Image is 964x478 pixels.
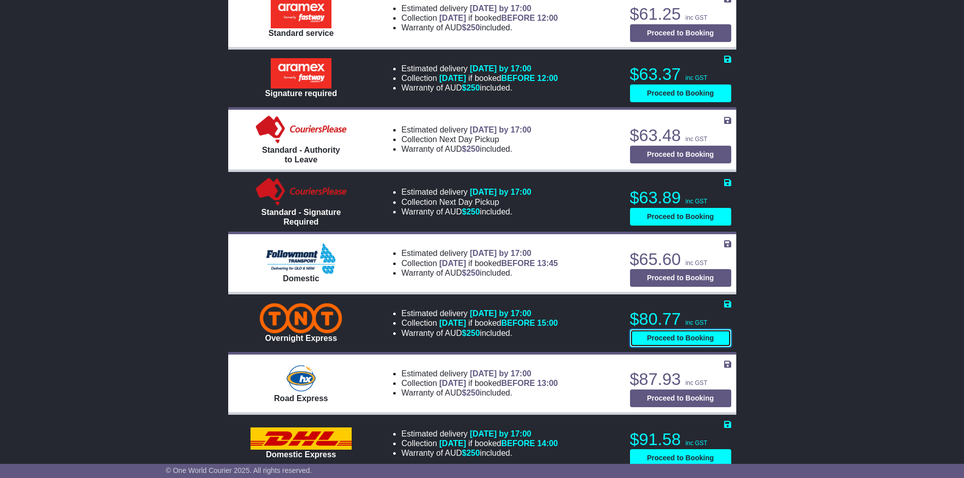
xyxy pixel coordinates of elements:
[470,249,531,257] span: [DATE] by 17:00
[401,248,558,258] li: Estimated delivery
[467,449,480,457] span: 250
[401,369,558,378] li: Estimated delivery
[401,125,531,135] li: Estimated delivery
[401,13,558,23] li: Collection
[401,439,558,448] li: Collection
[439,319,558,327] span: if booked
[630,369,731,389] p: $87.93
[686,74,707,81] span: inc GST
[260,303,342,333] img: TNT Domestic: Overnight Express
[630,188,731,208] p: $63.89
[439,319,466,327] span: [DATE]
[439,439,558,448] span: if booked
[266,450,337,459] span: Domestic Express
[439,259,558,268] span: if booked
[630,389,731,407] button: Proceed to Booking
[501,319,535,327] span: BEFORE
[265,334,337,342] span: Overnight Express
[254,177,349,207] img: Couriers Please: Standard - Signature Required
[401,187,531,197] li: Estimated delivery
[686,14,707,21] span: inc GST
[630,24,731,42] button: Proceed to Booking
[401,144,531,154] li: Warranty of AUD included.
[401,318,558,328] li: Collection
[630,329,731,347] button: Proceed to Booking
[262,146,340,164] span: Standard - Authority to Leave
[537,259,558,268] span: 13:45
[467,145,480,153] span: 250
[686,319,707,326] span: inc GST
[462,83,480,92] span: $
[261,208,341,226] span: Standard - Signature Required
[630,249,731,270] p: $65.60
[630,309,731,329] p: $80.77
[266,243,336,274] img: Followmont Transport: Domestic
[462,329,480,337] span: $
[686,440,707,447] span: inc GST
[401,207,531,216] li: Warranty of AUD included.
[501,14,535,22] span: BEFORE
[401,388,558,398] li: Warranty of AUD included.
[254,115,349,145] img: Couriers Please: Standard - Authority to Leave
[467,329,480,337] span: 250
[537,319,558,327] span: 15:00
[439,135,499,144] span: Next Day Pickup
[284,363,318,394] img: Hunter Express: Road Express
[274,394,328,403] span: Road Express
[439,259,466,268] span: [DATE]
[401,268,558,278] li: Warranty of AUD included.
[537,439,558,448] span: 14:00
[467,83,480,92] span: 250
[401,378,558,388] li: Collection
[401,135,531,144] li: Collection
[470,188,531,196] span: [DATE] by 17:00
[265,89,337,98] span: Signature required
[401,258,558,268] li: Collection
[470,4,531,13] span: [DATE] by 17:00
[686,259,707,267] span: inc GST
[439,14,466,22] span: [DATE]
[401,197,531,207] li: Collection
[401,328,558,338] li: Warranty of AUD included.
[467,23,480,32] span: 250
[462,269,480,277] span: $
[470,429,531,438] span: [DATE] by 17:00
[501,74,535,82] span: BEFORE
[470,309,531,318] span: [DATE] by 17:00
[439,198,499,206] span: Next Day Pickup
[470,369,531,378] span: [DATE] by 17:00
[250,427,352,450] img: DHL: Domestic Express
[470,125,531,134] span: [DATE] by 17:00
[537,74,558,82] span: 12:00
[630,429,731,450] p: $91.58
[630,64,731,84] p: $63.37
[630,84,731,102] button: Proceed to Booking
[462,449,480,457] span: $
[467,207,480,216] span: 250
[630,208,731,226] button: Proceed to Booking
[439,379,466,387] span: [DATE]
[401,309,558,318] li: Estimated delivery
[462,207,480,216] span: $
[401,4,558,13] li: Estimated delivery
[462,388,480,397] span: $
[686,136,707,143] span: inc GST
[166,466,312,474] span: © One World Courier 2025. All rights reserved.
[439,439,466,448] span: [DATE]
[401,23,558,32] li: Warranty of AUD included.
[283,274,319,283] span: Domestic
[630,125,731,146] p: $63.48
[470,64,531,73] span: [DATE] by 17:00
[467,388,480,397] span: 250
[439,14,558,22] span: if booked
[630,146,731,163] button: Proceed to Booking
[501,379,535,387] span: BEFORE
[630,4,731,24] p: $61.25
[401,83,558,93] li: Warranty of AUD included.
[401,64,558,73] li: Estimated delivery
[686,198,707,205] span: inc GST
[462,23,480,32] span: $
[467,269,480,277] span: 250
[686,379,707,386] span: inc GST
[439,74,466,82] span: [DATE]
